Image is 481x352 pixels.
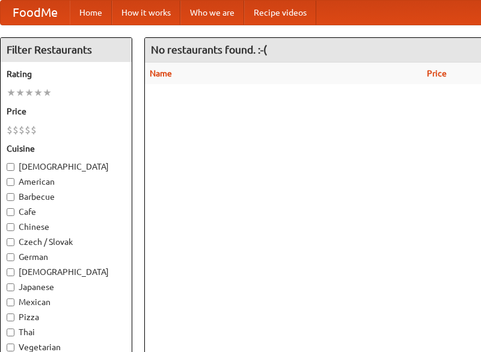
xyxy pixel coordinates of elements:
input: Czech / Slovak [7,238,14,246]
label: Mexican [7,296,126,308]
a: How it works [112,1,180,25]
input: German [7,253,14,261]
input: Vegetarian [7,344,14,351]
li: $ [25,123,31,137]
h5: Rating [7,68,126,80]
input: Barbecue [7,193,14,201]
label: American [7,176,126,188]
input: [DEMOGRAPHIC_DATA] [7,163,14,171]
label: [DEMOGRAPHIC_DATA] [7,266,126,278]
input: Pizza [7,313,14,321]
label: Thai [7,326,126,338]
input: Mexican [7,298,14,306]
label: Cafe [7,206,126,218]
label: Japanese [7,281,126,293]
label: Chinese [7,221,126,233]
li: ★ [34,86,43,99]
li: $ [7,123,13,137]
input: American [7,178,14,186]
label: German [7,251,126,263]
a: Home [70,1,112,25]
li: ★ [43,86,52,99]
a: FoodMe [1,1,70,25]
ng-pluralize: No restaurants found. :-( [151,44,267,55]
h5: Cuisine [7,143,126,155]
li: $ [19,123,25,137]
label: Pizza [7,311,126,323]
label: Czech / Slovak [7,236,126,248]
li: $ [13,123,19,137]
li: $ [31,123,37,137]
h5: Price [7,105,126,117]
li: ★ [7,86,16,99]
a: Name [150,69,172,78]
li: ★ [25,86,34,99]
label: [DEMOGRAPHIC_DATA] [7,161,126,173]
a: Price [427,69,447,78]
input: [DEMOGRAPHIC_DATA] [7,268,14,276]
h4: Filter Restaurants [1,38,132,62]
li: ★ [16,86,25,99]
input: Cafe [7,208,14,216]
input: Thai [7,329,14,336]
a: Recipe videos [244,1,316,25]
a: Who we are [180,1,244,25]
input: Chinese [7,223,14,231]
label: Barbecue [7,191,126,203]
input: Japanese [7,283,14,291]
